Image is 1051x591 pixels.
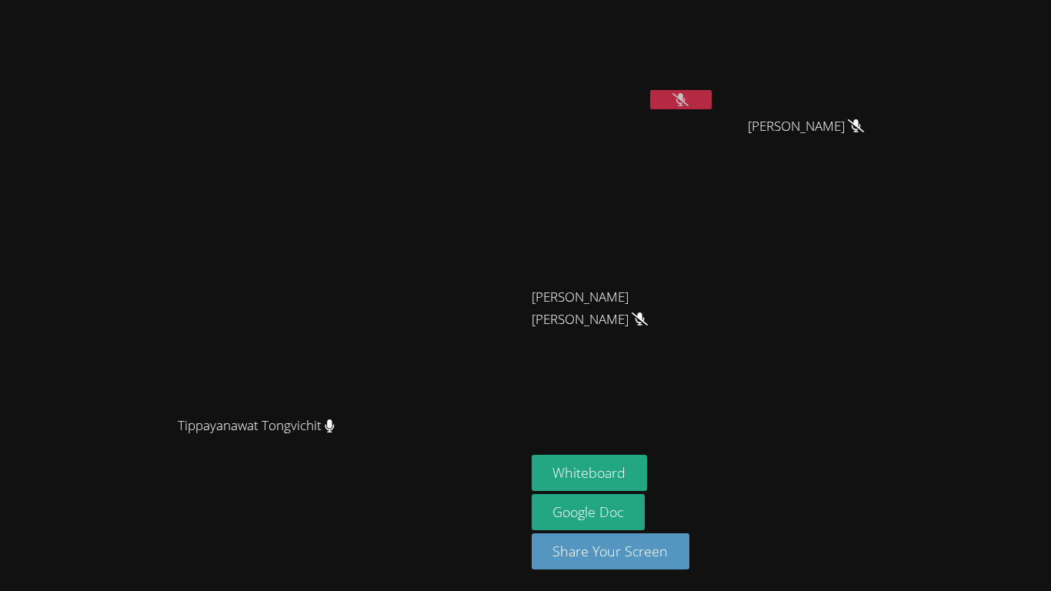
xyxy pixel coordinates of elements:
span: [PERSON_NAME] [PERSON_NAME] [532,286,702,331]
a: Google Doc [532,494,646,530]
span: Tippayanawat Tongvichit [178,415,335,437]
button: Whiteboard [532,455,648,491]
button: Share Your Screen [532,533,690,569]
span: [PERSON_NAME] [748,115,864,138]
